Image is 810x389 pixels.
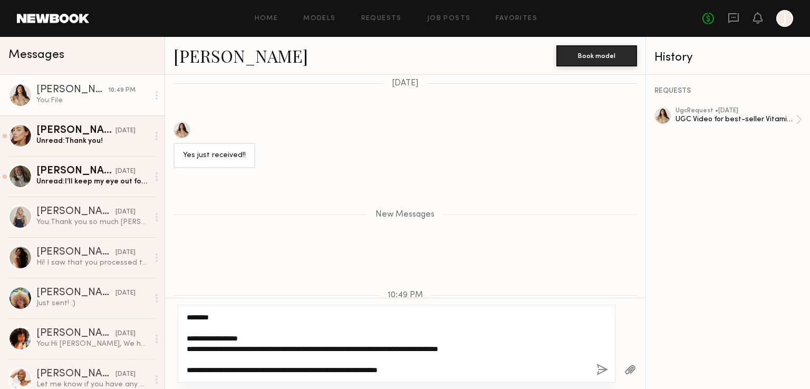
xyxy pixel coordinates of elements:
[556,51,637,60] a: Book model
[36,207,115,217] div: [PERSON_NAME]
[115,167,136,177] div: [DATE]
[676,114,796,124] div: UGC Video for best-seller Vitamin C
[8,49,64,61] span: Messages
[36,258,149,268] div: Hi! I saw that you processed the payment. I was wondering if you guys added the $50 that we agreed?
[375,210,435,219] span: New Messages
[255,15,278,22] a: Home
[676,108,802,132] a: ugcRequest •[DATE]UGC Video for best-seller Vitamin C
[361,15,402,22] a: Requests
[108,85,136,95] div: 10:49 PM
[427,15,471,22] a: Job Posts
[303,15,335,22] a: Models
[36,369,115,380] div: [PERSON_NAME]
[392,79,419,88] span: [DATE]
[173,44,308,67] a: [PERSON_NAME]
[115,207,136,217] div: [DATE]
[388,291,423,300] span: 10:49 PM
[115,126,136,136] div: [DATE]
[36,125,115,136] div: [PERSON_NAME]
[36,298,149,308] div: Just sent! :)
[36,95,149,105] div: You: File
[654,52,802,64] div: History
[36,85,108,95] div: [PERSON_NAME]
[36,339,149,349] div: You: Hi [PERSON_NAME], We have received it! We'll get back to you via email.
[654,87,802,95] div: REQUESTS
[556,45,637,66] button: Book model
[36,247,115,258] div: [PERSON_NAME]
[36,328,115,339] div: [PERSON_NAME]
[115,329,136,339] div: [DATE]
[115,369,136,380] div: [DATE]
[496,15,537,22] a: Favorites
[36,166,115,177] div: [PERSON_NAME]
[676,108,796,114] div: ugc Request • [DATE]
[183,150,246,162] div: Yes just received!!
[776,10,793,27] a: J
[36,288,115,298] div: [PERSON_NAME]
[115,248,136,258] div: [DATE]
[36,177,149,187] div: Unread: I’ll keep my eye out for that. Thanks!
[36,136,149,146] div: Unread: Thank you!
[115,288,136,298] div: [DATE]
[36,217,149,227] div: You: Thank you so much [PERSON_NAME]!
